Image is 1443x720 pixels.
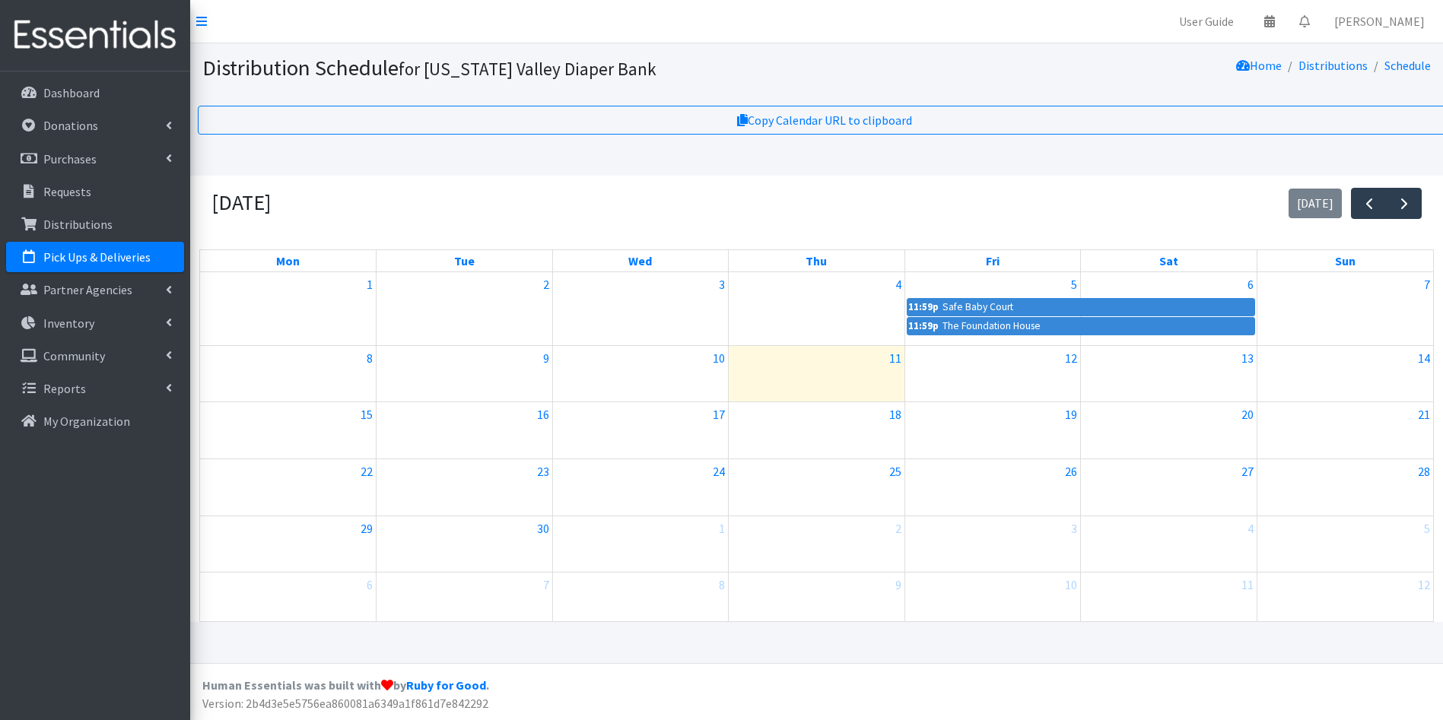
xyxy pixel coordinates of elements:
[6,78,184,108] a: Dashboard
[1257,573,1433,629] td: October 12, 2025
[1081,459,1257,516] td: September 27, 2025
[202,696,488,711] span: Version: 2b4d3e5e5756ea860081a6349a1f861d7e842292
[43,249,151,265] p: Pick Ups & Deliveries
[1068,272,1080,297] a: September 5, 2025
[1156,250,1181,271] a: Saturday
[1298,58,1368,73] a: Distributions
[729,515,905,573] td: October 2, 2025
[377,345,553,402] td: September 9, 2025
[729,345,905,402] td: September 11, 2025
[6,176,184,207] a: Requests
[716,573,728,597] a: October 8, 2025
[364,272,376,297] a: September 1, 2025
[534,516,552,541] a: September 30, 2025
[6,144,184,174] a: Purchases
[1421,516,1433,541] a: October 5, 2025
[43,348,105,363] p: Community
[983,250,1003,271] a: Friday
[43,316,94,331] p: Inventory
[6,406,184,436] a: My Organization
[364,346,376,370] a: September 8, 2025
[200,345,377,402] td: September 8, 2025
[625,250,655,271] a: Wednesday
[1415,346,1433,370] a: September 14, 2025
[892,516,904,541] a: October 2, 2025
[904,573,1081,629] td: October 10, 2025
[729,459,905,516] td: September 25, 2025
[1081,272,1257,346] td: September 6, 2025
[43,381,86,396] p: Reports
[886,402,904,427] a: September 18, 2025
[552,402,729,459] td: September 17, 2025
[886,459,904,484] a: September 25, 2025
[358,516,376,541] a: September 29, 2025
[1332,250,1359,271] a: Sunday
[552,459,729,516] td: September 24, 2025
[907,299,939,316] div: 11:59p
[1062,459,1080,484] a: September 26, 2025
[1257,459,1433,516] td: September 28, 2025
[358,402,376,427] a: September 15, 2025
[729,272,905,346] td: September 4, 2025
[6,209,184,239] a: Distributions
[43,151,97,167] p: Purchases
[892,272,904,297] a: September 4, 2025
[534,459,552,484] a: September 23, 2025
[1257,402,1433,459] td: September 21, 2025
[904,515,1081,573] td: October 3, 2025
[716,272,728,297] a: September 3, 2025
[904,345,1081,402] td: September 12, 2025
[1257,345,1433,402] td: September 14, 2025
[200,272,377,346] td: September 1, 2025
[1244,272,1257,297] a: September 6, 2025
[6,110,184,141] a: Donations
[907,317,1255,335] a: 11:59pThe Foundation House
[451,250,478,271] a: Tuesday
[1238,573,1257,597] a: October 11, 2025
[1167,6,1246,36] a: User Guide
[904,402,1081,459] td: September 19, 2025
[1244,516,1257,541] a: October 4, 2025
[1081,515,1257,573] td: October 4, 2025
[43,118,98,133] p: Donations
[1062,573,1080,597] a: October 10, 2025
[552,573,729,629] td: October 8, 2025
[907,318,939,335] div: 11:59p
[6,308,184,338] a: Inventory
[1081,573,1257,629] td: October 11, 2025
[406,677,486,693] a: Ruby for Good
[1062,346,1080,370] a: September 12, 2025
[729,573,905,629] td: October 9, 2025
[942,318,1041,335] div: The Foundation House
[202,677,489,693] strong: Human Essentials was built with by .
[6,373,184,404] a: Reports
[907,298,1255,316] a: 11:59pSafe Baby Court
[540,573,552,597] a: October 7, 2025
[1062,402,1080,427] a: September 19, 2025
[1081,345,1257,402] td: September 13, 2025
[211,190,271,216] h2: [DATE]
[1068,516,1080,541] a: October 3, 2025
[1289,189,1343,218] button: [DATE]
[377,515,553,573] td: September 30, 2025
[1415,402,1433,427] a: September 21, 2025
[1351,188,1387,219] button: Previous month
[886,346,904,370] a: September 11, 2025
[540,346,552,370] a: September 9, 2025
[377,459,553,516] td: September 23, 2025
[1386,188,1422,219] button: Next month
[1238,402,1257,427] a: September 20, 2025
[729,402,905,459] td: September 18, 2025
[1238,459,1257,484] a: September 27, 2025
[1257,272,1433,346] td: September 7, 2025
[1257,515,1433,573] td: October 5, 2025
[1421,272,1433,297] a: September 7, 2025
[43,217,113,232] p: Distributions
[1238,346,1257,370] a: September 13, 2025
[273,250,303,271] a: Monday
[1322,6,1437,36] a: [PERSON_NAME]
[6,274,184,305] a: Partner Agencies
[43,282,132,297] p: Partner Agencies
[1415,459,1433,484] a: September 28, 2025
[1384,58,1431,73] a: Schedule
